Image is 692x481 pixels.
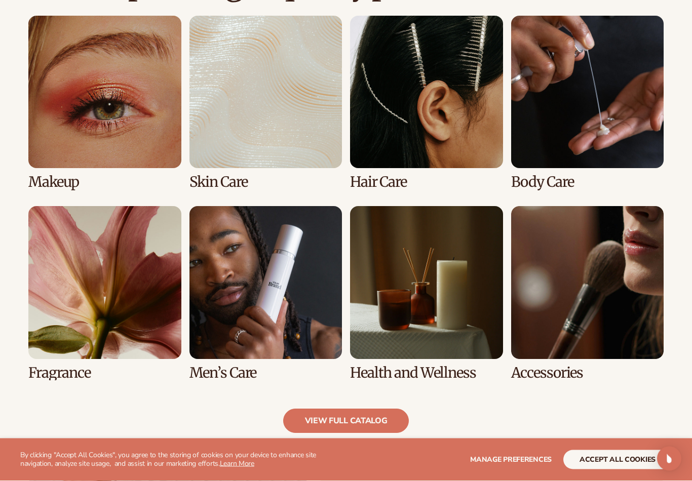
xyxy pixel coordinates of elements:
[470,455,552,464] span: Manage preferences
[220,459,254,468] a: Learn More
[511,207,664,381] div: 8 / 8
[350,207,503,381] div: 7 / 8
[563,450,672,469] button: accept all cookies
[511,175,664,190] h3: Body Care
[350,175,503,190] h3: Hair Care
[283,409,409,433] a: view full catalog
[28,16,181,190] div: 1 / 8
[20,451,345,468] p: By clicking "Accept All Cookies", you agree to the storing of cookies on your device to enhance s...
[189,207,342,381] div: 6 / 8
[470,450,552,469] button: Manage preferences
[657,447,681,471] div: Open Intercom Messenger
[350,16,503,190] div: 3 / 8
[28,207,181,381] div: 5 / 8
[511,16,664,190] div: 4 / 8
[189,175,342,190] h3: Skin Care
[28,175,181,190] h3: Makeup
[189,16,342,190] div: 2 / 8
